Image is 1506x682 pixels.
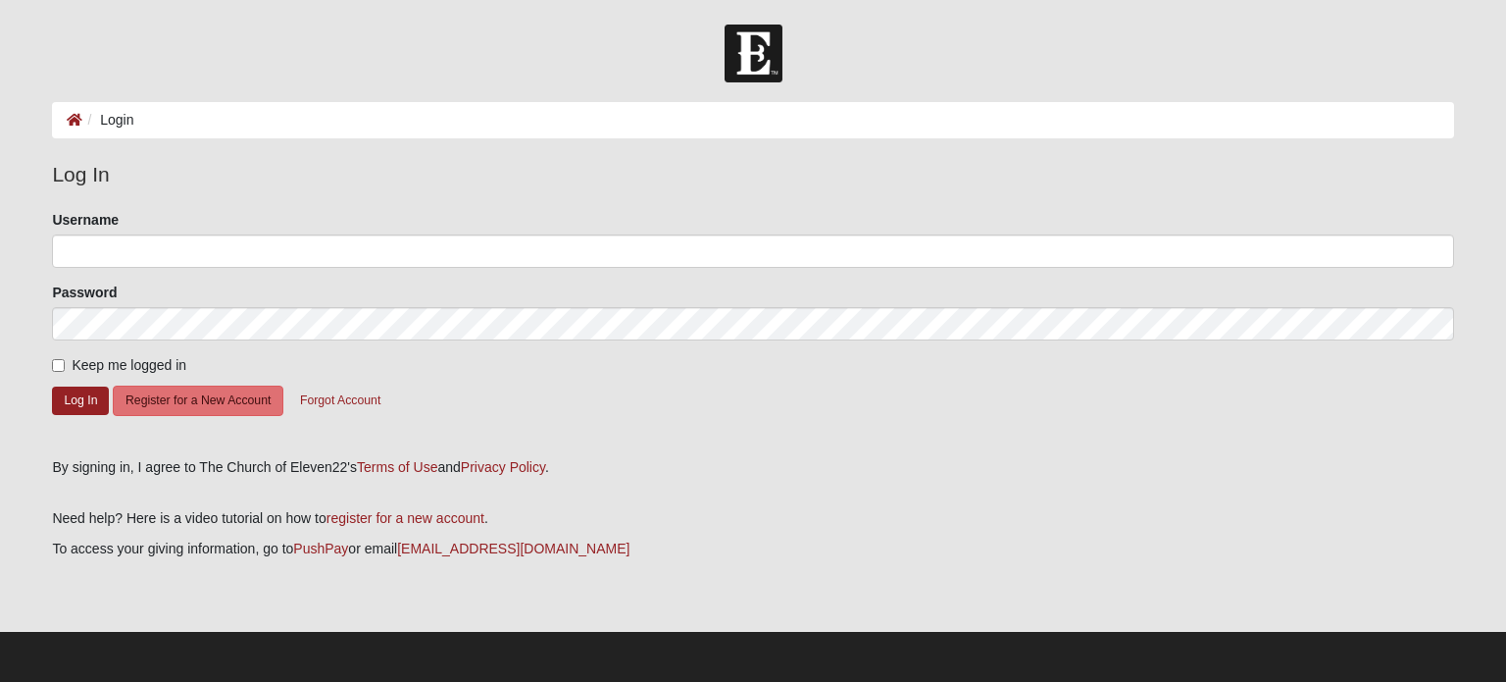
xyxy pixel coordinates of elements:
p: To access your giving information, go to or email [52,539,1453,559]
a: Terms of Use [357,459,437,475]
a: Privacy Policy [461,459,545,475]
p: Need help? Here is a video tutorial on how to . [52,508,1453,529]
span: Keep me logged in [72,357,186,373]
li: Login [82,110,133,131]
label: Username [52,210,119,230]
a: register for a new account [326,510,484,526]
img: Church of Eleven22 Logo [725,25,782,82]
input: Keep me logged in [52,359,65,372]
div: By signing in, I agree to The Church of Eleven22's and . [52,457,1453,478]
a: [EMAIL_ADDRESS][DOMAIN_NAME] [397,541,629,556]
a: PushPay [293,541,348,556]
button: Log In [52,387,109,415]
button: Forgot Account [287,386,393,416]
button: Register for a New Account [113,386,283,416]
label: Password [52,283,117,302]
legend: Log In [52,159,1453,190]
